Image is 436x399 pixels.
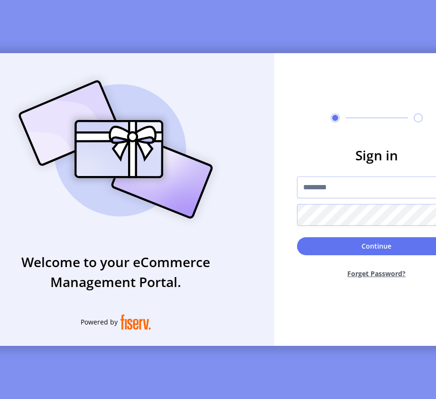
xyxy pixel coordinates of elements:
img: card_Illustration.svg [4,70,227,229]
span: Powered by [81,317,118,327]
